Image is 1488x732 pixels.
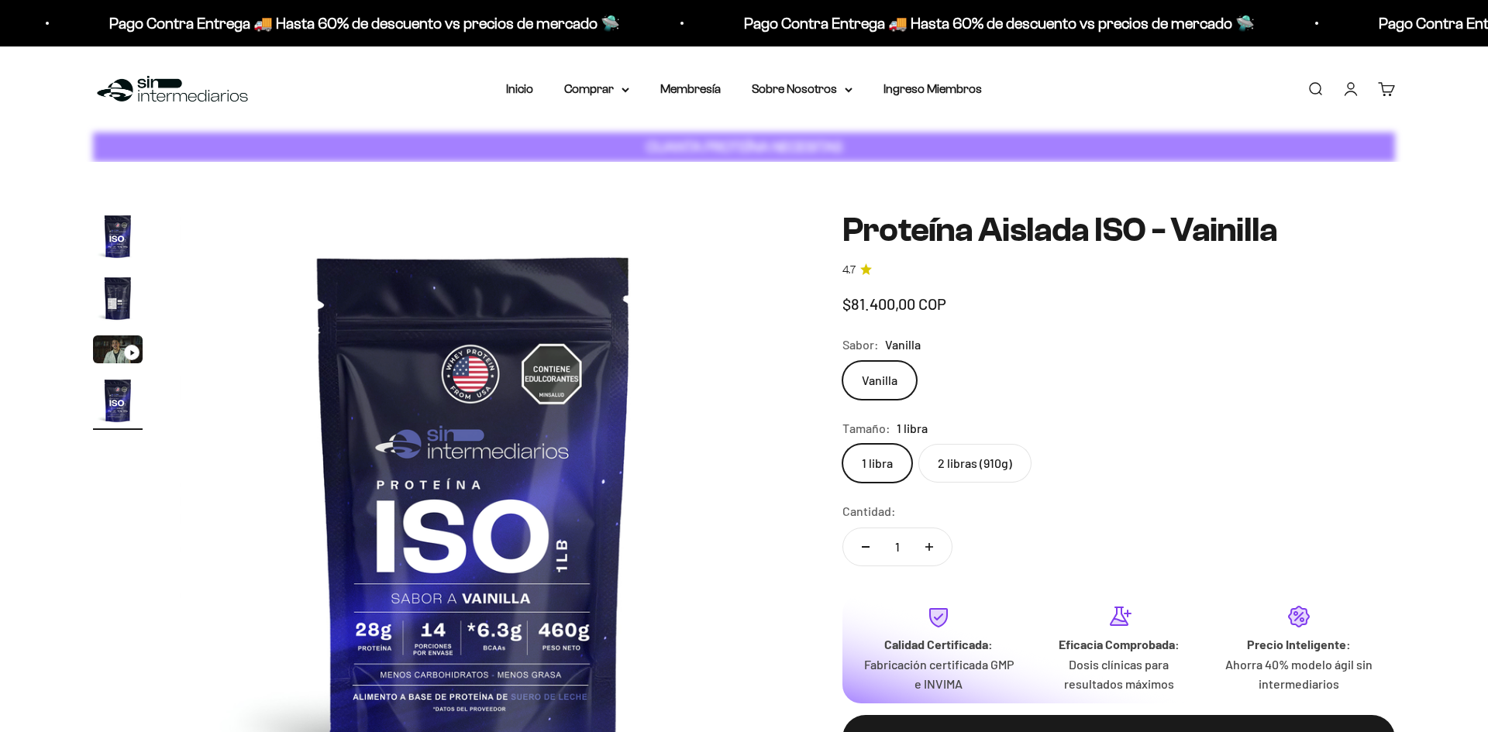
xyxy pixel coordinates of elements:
[1221,655,1376,694] p: Ahorra 40% modelo ágil sin intermediarios
[843,528,888,565] button: Reducir cantidad
[109,11,620,36] p: Pago Contra Entrega 🚚 Hasta 60% de descuento vs precios de mercado 🛸
[842,291,946,316] sale-price: $81.400,00 COP
[861,655,1016,694] p: Fabricación certificada GMP e INVIMA
[1059,637,1180,651] strong: Eficacia Comprobada:
[744,11,1255,36] p: Pago Contra Entrega 🚚 Hasta 60% de descuento vs precios de mercado 🛸
[842,501,896,521] label: Cantidad:
[907,528,952,565] button: Aumentar cantidad
[752,79,852,99] summary: Sobre Nosotros
[884,637,993,651] strong: Calidad Certificada:
[897,418,928,438] span: 1 libra
[93,273,143,323] img: Proteína Aislada ISO - Vainilla
[1247,637,1351,651] strong: Precio Inteligente:
[883,82,982,95] a: Ingreso Miembros
[842,335,879,355] legend: Sabor:
[93,211,143,261] img: Proteína Aislada ISO - Vainilla
[93,376,143,425] img: Proteína Aislada ISO - Vainilla
[842,211,1395,249] h1: Proteína Aislada ISO - Vainilla
[506,82,533,95] a: Inicio
[93,376,143,430] button: Ir al artículo 4
[93,335,143,368] button: Ir al artículo 3
[93,273,143,328] button: Ir al artículo 2
[1041,655,1196,694] p: Dosis clínicas para resultados máximos
[842,262,856,279] span: 4.7
[842,418,890,438] legend: Tamaño:
[564,79,629,99] summary: Comprar
[885,335,921,355] span: Vanilla
[842,262,1395,279] a: 4.74.7 de 5.0 estrellas
[660,82,721,95] a: Membresía
[646,139,842,155] strong: CUANTA PROTEÍNA NECESITAS
[93,211,143,266] button: Ir al artículo 1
